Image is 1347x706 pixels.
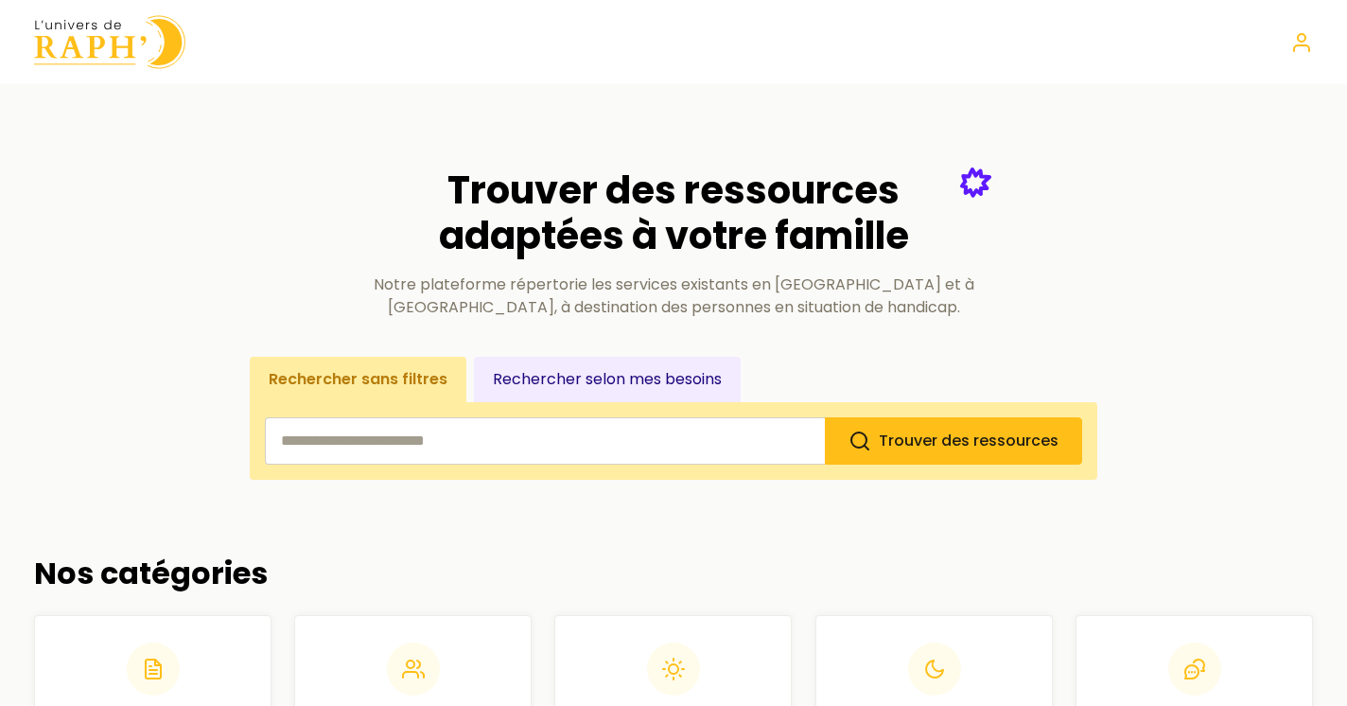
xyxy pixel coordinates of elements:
button: Trouver des ressources [825,417,1082,465]
button: Rechercher selon mes besoins [474,357,741,402]
img: Étoile [960,168,991,198]
a: Se connecter [1290,31,1313,54]
p: Notre plateforme répertorie les services existants en [GEOGRAPHIC_DATA] et à [GEOGRAPHIC_DATA], à... [356,274,991,319]
img: Univers de Raph logo [34,15,185,69]
h2: Trouver des ressources adaptées à votre famille [356,168,991,258]
button: Rechercher sans filtres [250,357,466,402]
span: Trouver des ressources [879,430,1058,451]
h2: Nos catégories [34,556,1313,591]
